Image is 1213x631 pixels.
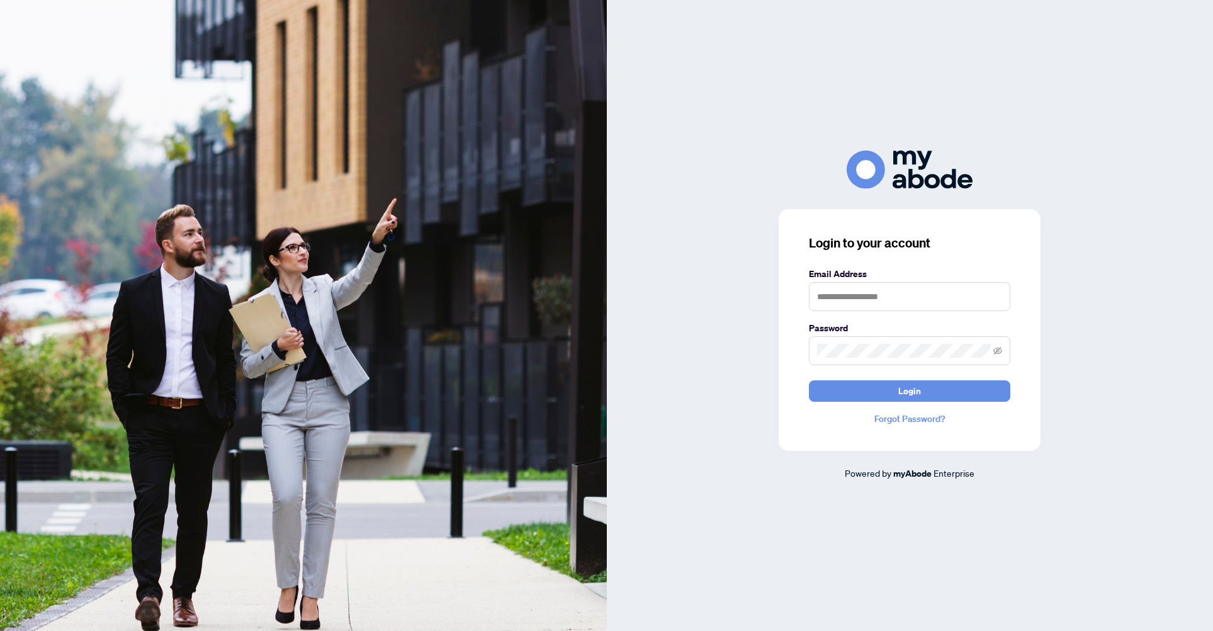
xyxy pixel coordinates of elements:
label: Email Address [809,267,1010,281]
h3: Login to your account [809,234,1010,252]
span: Enterprise [934,467,974,479]
a: Forgot Password? [809,412,1010,426]
a: myAbode [893,467,932,480]
img: ma-logo [847,151,973,189]
span: Powered by [845,467,891,479]
span: Login [898,381,921,401]
button: Login [809,380,1010,402]
span: eye-invisible [993,346,1002,355]
label: Password [809,321,1010,335]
